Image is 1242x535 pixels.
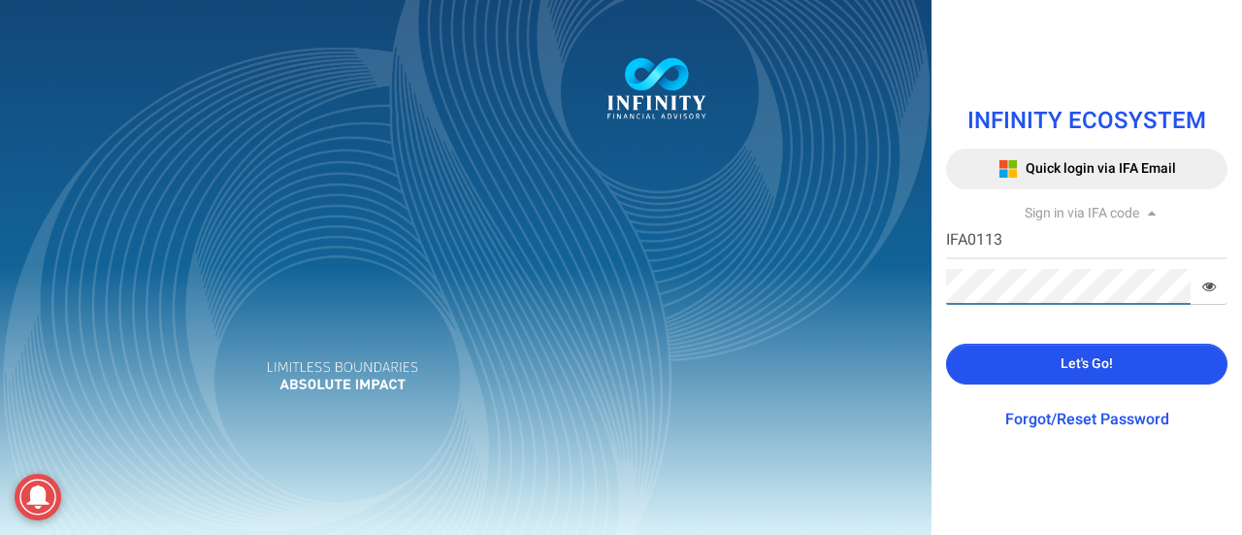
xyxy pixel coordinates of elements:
[1026,158,1176,179] span: Quick login via IFA Email
[946,204,1227,223] div: Sign in via IFA code
[1061,353,1113,374] span: Let's Go!
[1005,408,1169,431] a: Forgot/Reset Password
[1025,203,1139,223] span: Sign in via IFA code
[946,344,1227,385] button: Let's Go!
[946,109,1227,134] h1: INFINITY ECOSYSTEM
[946,223,1227,259] input: IFA Code
[946,149,1227,189] button: Quick login via IFA Email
